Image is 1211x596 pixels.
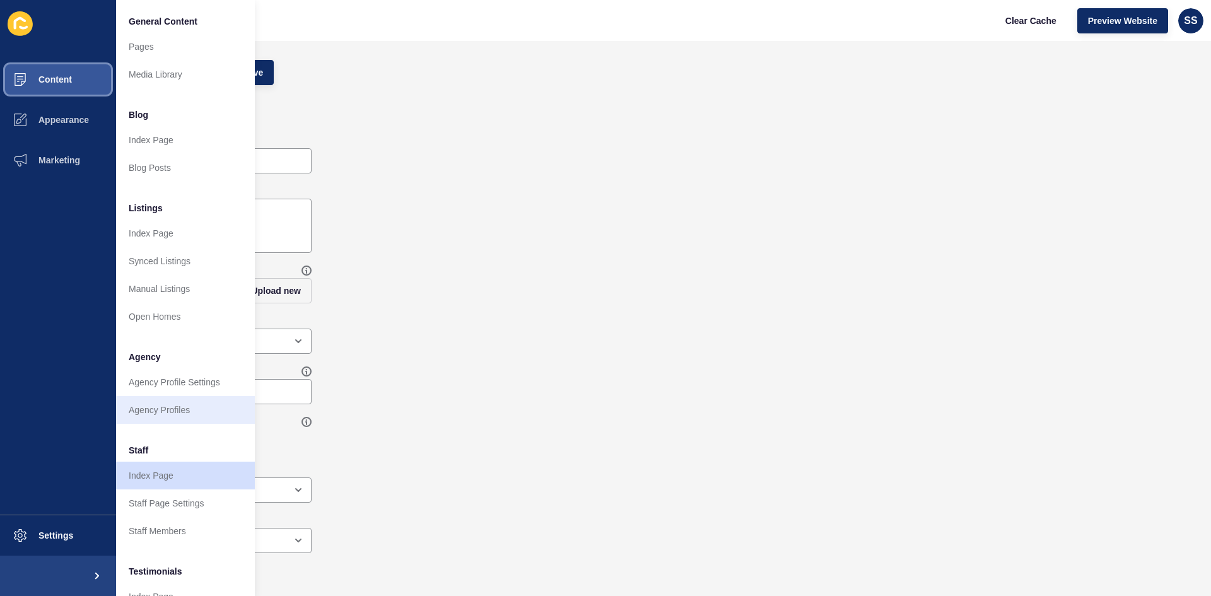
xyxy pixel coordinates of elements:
[116,219,255,247] a: Index Page
[116,275,255,303] a: Manual Listings
[116,462,255,489] a: Index Page
[129,108,148,121] span: Blog
[240,278,312,303] button: Upload new
[116,33,255,61] a: Pages
[116,126,255,154] a: Index Page
[116,154,255,182] a: Blog Posts
[129,202,163,214] span: Listings
[129,444,148,457] span: Staff
[995,8,1067,33] button: Clear Cache
[1184,15,1197,27] span: SS
[116,489,255,517] a: Staff Page Settings
[116,396,255,424] a: Agency Profiles
[1088,15,1157,27] span: Preview Website
[116,517,255,545] a: Staff Members
[129,565,182,578] span: Testimonials
[116,303,255,330] a: Open Homes
[129,15,197,28] span: General Content
[129,351,161,363] span: Agency
[1005,15,1056,27] span: Clear Cache
[116,61,255,88] a: Media Library
[251,284,301,297] span: Upload new
[116,368,255,396] a: Agency Profile Settings
[1077,8,1168,33] button: Preview Website
[116,247,255,275] a: Synced Listings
